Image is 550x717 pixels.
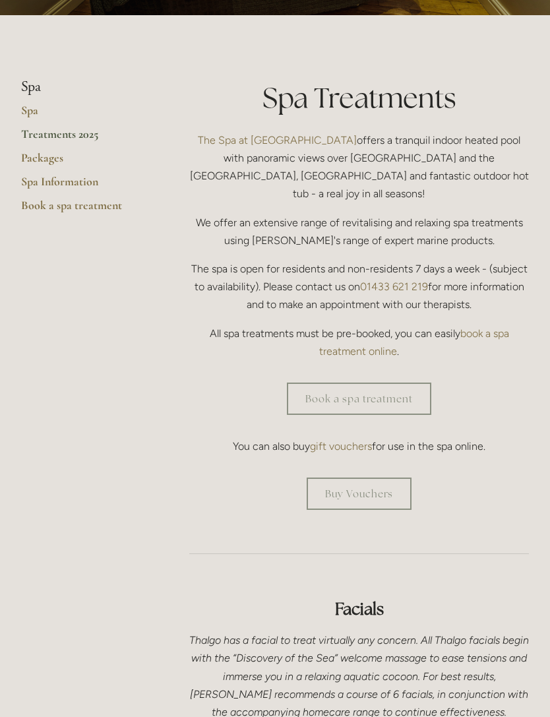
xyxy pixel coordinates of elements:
p: offers a tranquil indoor heated pool with panoramic views over [GEOGRAPHIC_DATA] and the [GEOGRAP... [189,131,529,203]
a: 01433 621 219 [360,280,428,293]
p: All spa treatments must be pre-booked, you can easily . [189,325,529,360]
strong: Facials [335,598,384,619]
a: book a spa treatment online [319,327,512,358]
a: The Spa at [GEOGRAPHIC_DATA] [198,134,357,146]
a: Book a spa treatment [287,383,431,415]
p: The spa is open for residents and non-residents 7 days a week - (subject to availability). Please... [189,260,529,314]
a: Spa [21,103,147,127]
p: You can also buy for use in the spa online. [189,437,529,455]
h1: Spa Treatments [189,78,529,117]
p: We offer an extensive range of revitalising and relaxing spa treatments using [PERSON_NAME]'s ran... [189,214,529,249]
a: Book a spa treatment [21,198,147,222]
a: Spa Information [21,174,147,198]
a: Buy Vouchers [307,478,412,510]
a: Packages [21,150,147,174]
li: Spa [21,78,147,96]
a: gift vouchers [310,440,372,452]
a: Treatments 2025 [21,127,147,150]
